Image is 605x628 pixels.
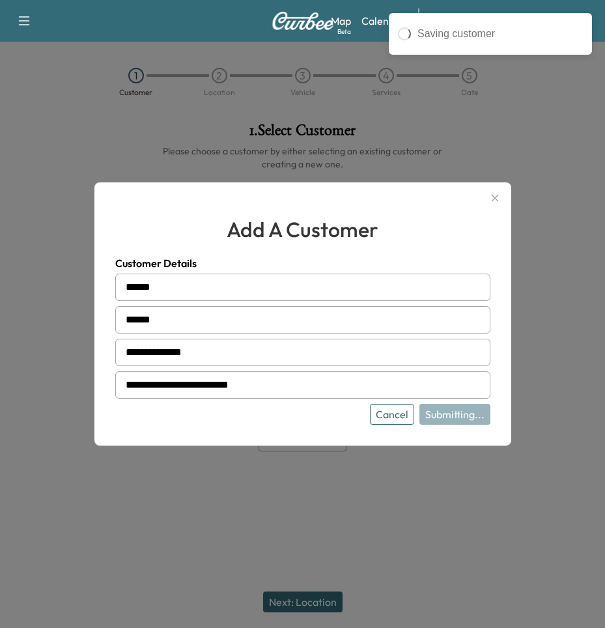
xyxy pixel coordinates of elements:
a: Calendar [361,13,405,29]
h4: Customer Details [115,255,490,271]
img: Curbee Logo [272,12,334,30]
button: Cancel [370,404,414,425]
div: Saving customer [417,26,583,42]
h2: add a customer [115,214,490,245]
a: MapBeta [331,13,351,29]
div: Beta [337,27,351,36]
